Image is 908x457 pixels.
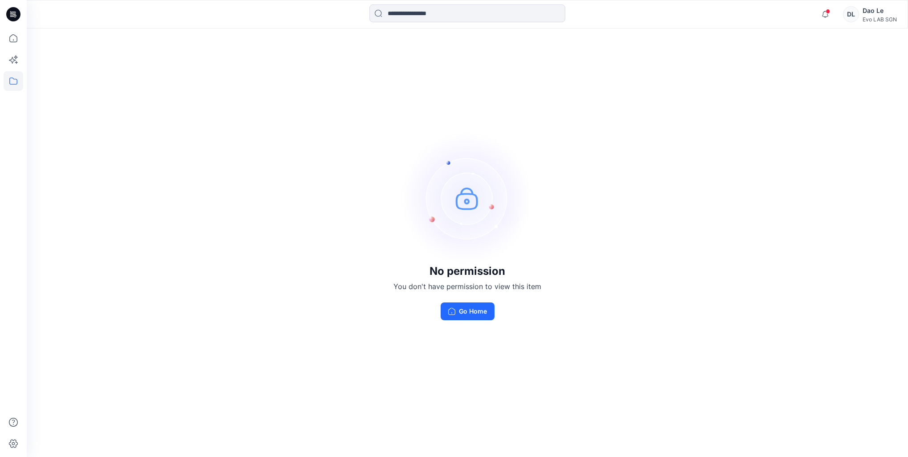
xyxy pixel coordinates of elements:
[863,16,897,23] div: Evo LAB SGN
[401,131,534,265] img: no-perm.svg
[441,302,495,320] button: Go Home
[393,265,541,277] h3: No permission
[843,6,859,22] div: DL
[863,5,897,16] div: Dao Le
[393,281,541,292] p: You don't have permission to view this item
